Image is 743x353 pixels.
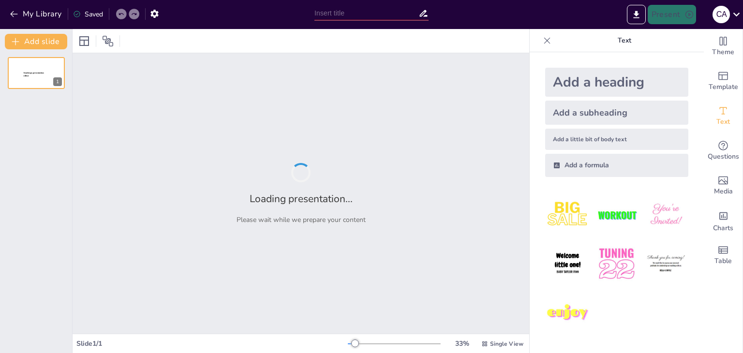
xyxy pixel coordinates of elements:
button: Add slide [5,34,67,49]
span: Charts [713,223,733,234]
span: Single View [490,340,523,348]
img: 6.jpeg [643,241,688,286]
span: Text [716,117,730,127]
span: Position [102,35,114,47]
div: 1 [8,57,65,89]
img: 2.jpeg [594,192,639,237]
p: Text [555,29,694,52]
div: Saved [73,10,103,19]
div: Add text boxes [704,99,743,133]
span: Template [709,82,738,92]
div: Change the overall theme [704,29,743,64]
div: Add a little bit of body text [545,129,688,150]
div: Add charts and graphs [704,203,743,238]
button: Present [648,5,696,24]
span: Theme [712,47,734,58]
div: Add a heading [545,68,688,97]
img: 5.jpeg [594,241,639,286]
div: Add a table [704,238,743,273]
div: Add a formula [545,154,688,177]
div: Add images, graphics, shapes or video [704,168,743,203]
div: C A [713,6,730,23]
div: 33 % [450,339,474,348]
button: My Library [7,6,66,22]
button: Export to PowerPoint [627,5,646,24]
img: 3.jpeg [643,192,688,237]
img: 1.jpeg [545,192,590,237]
span: Table [714,256,732,266]
div: Slide 1 / 1 [76,339,348,348]
img: 4.jpeg [545,241,590,286]
img: 7.jpeg [545,291,590,336]
div: Layout [76,33,92,49]
h2: Loading presentation... [250,192,353,206]
span: Sendsteps presentation editor [24,72,44,77]
p: Please wait while we prepare your content [237,215,366,224]
span: Media [714,186,733,197]
input: Insert title [314,6,418,20]
span: Questions [708,151,739,162]
div: Add ready made slides [704,64,743,99]
div: 1 [53,77,62,86]
div: Get real-time input from your audience [704,133,743,168]
button: C A [713,5,730,24]
div: Add a subheading [545,101,688,125]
